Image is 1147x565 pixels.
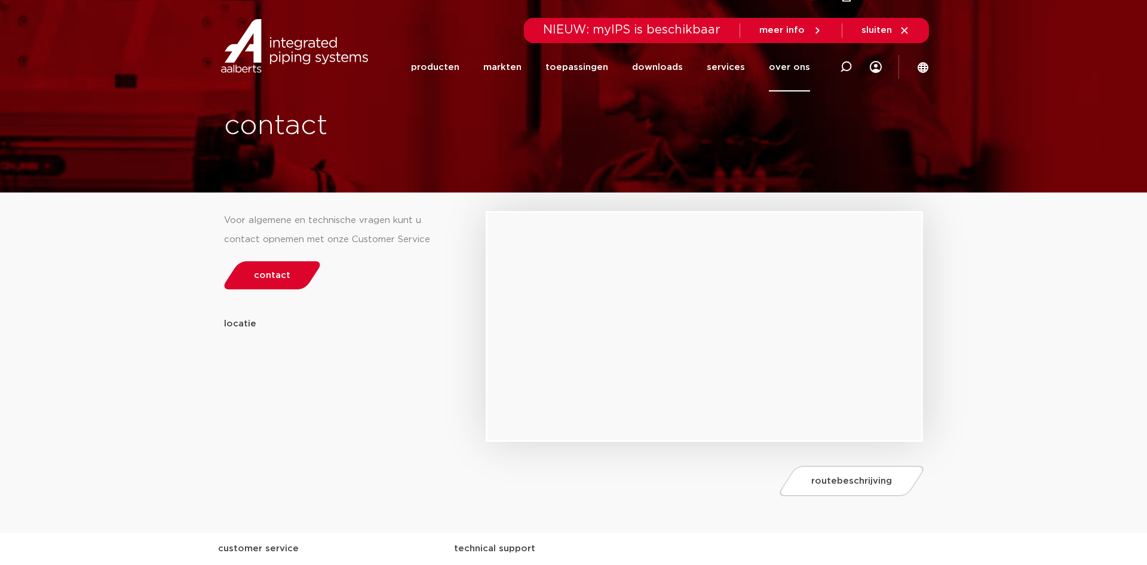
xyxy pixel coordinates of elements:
[254,271,290,280] span: contact
[776,466,927,496] a: routebeschrijving
[483,43,522,91] a: markten
[221,261,324,289] a: contact
[224,211,450,249] div: Voor algemene en technische vragen kunt u contact opnemen met onze Customer Service
[224,319,256,328] strong: locatie
[632,43,683,91] a: downloads
[861,26,892,35] span: sluiten
[707,43,745,91] a: services
[224,107,617,145] h1: contact
[870,43,882,91] div: my IPS
[861,25,910,36] a: sluiten
[218,544,535,553] strong: customer service technical support
[769,43,810,91] a: over ons
[411,43,810,91] nav: Menu
[759,25,823,36] a: meer info
[545,43,608,91] a: toepassingen
[759,26,805,35] span: meer info
[811,477,892,485] span: routebeschrijving
[543,24,720,36] span: NIEUW: myIPS is beschikbaar
[411,43,459,91] a: producten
